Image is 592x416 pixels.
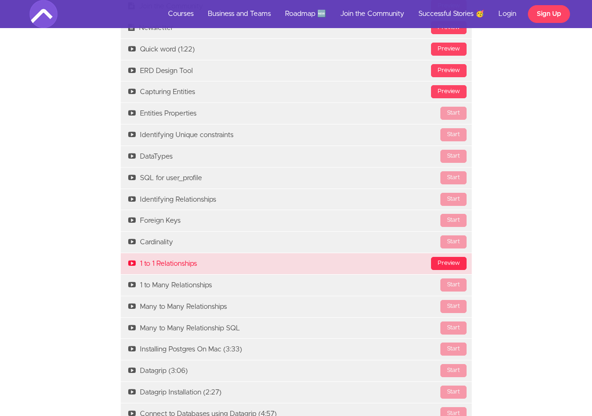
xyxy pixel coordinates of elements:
[440,193,467,206] div: Start
[121,318,472,339] a: StartMany to Many Relationship SQL
[440,364,467,377] div: Start
[121,189,472,210] a: StartIdentifying Relationships
[440,214,467,227] div: Start
[440,343,467,356] div: Start
[440,321,467,335] div: Start
[121,360,472,381] a: StartDatagrip (3:06)
[440,128,467,141] div: Start
[121,296,472,317] a: StartMany to Many Relationships
[440,300,467,313] div: Start
[121,210,472,231] a: StartForeign Keys
[121,253,472,274] a: Preview1 to 1 Relationships
[431,257,467,270] div: Preview
[121,275,472,296] a: Start1 to Many Relationships
[528,5,570,23] a: Sign Up
[121,103,472,124] a: StartEntities Properties
[440,171,467,184] div: Start
[431,85,467,98] div: Preview
[440,150,467,163] div: Start
[440,107,467,120] div: Start
[440,386,467,399] div: Start
[431,43,467,56] div: Preview
[440,278,467,292] div: Start
[121,382,472,403] a: StartDatagrip Installation (2:27)
[121,124,472,146] a: StartIdentifying Unique constraints
[431,64,467,77] div: Preview
[121,39,472,60] a: PreviewQuick word (1:22)
[121,232,472,253] a: StartCardinality
[121,168,472,189] a: StartSQL for user_profile
[121,339,472,360] a: StartInstalling Postgres On Mac (3:33)
[440,235,467,248] div: Start
[121,146,472,167] a: StartDataTypes
[121,81,472,102] a: PreviewCapturing Entities
[121,60,472,81] a: PreviewERD Design Tool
